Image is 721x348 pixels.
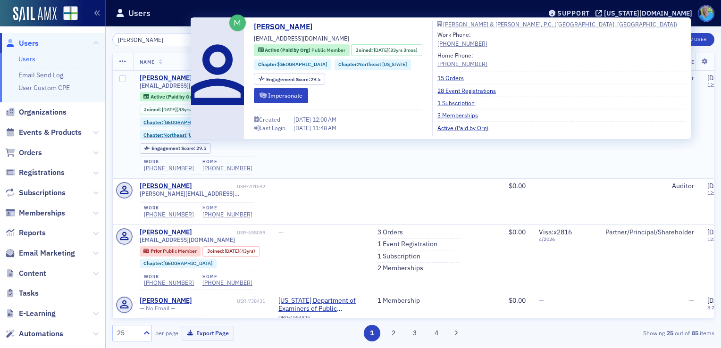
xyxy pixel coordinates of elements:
[258,46,345,54] a: Active (Paid by Org) Public Member
[18,71,63,79] a: Email Send Log
[557,9,590,17] div: Support
[407,325,423,341] button: 3
[665,329,675,337] strong: 25
[312,116,336,123] span: 12:00 AM
[437,99,482,107] a: 1 Subscription
[140,92,235,101] div: Active (Paid by Org): Active (Paid by Org): Public Member
[335,59,411,70] div: Chapter:
[254,21,319,33] a: [PERSON_NAME]
[5,107,67,117] a: Organizations
[5,268,46,279] a: Content
[258,61,327,68] a: Chapter:[GEOGRAPHIC_DATA]
[312,124,336,132] span: 11:48 AM
[278,297,364,313] a: [US_STATE] Department of Examiners of Public Accounts ([GEOGRAPHIC_DATA])
[437,86,503,94] a: 28 Event Registrations
[140,297,192,305] a: [PERSON_NAME]
[265,47,311,53] span: Active (Paid by Org)
[254,88,308,103] button: Impersonate
[258,61,278,67] span: Chapter :
[117,328,138,338] div: 25
[202,165,252,172] a: [PHONE_NUMBER]
[377,252,420,261] a: 1 Subscription
[595,10,696,17] button: [US_STATE][DOMAIN_NAME]
[19,268,46,279] span: Content
[144,274,194,280] div: work
[143,93,231,99] a: Active (Paid by Org) Public Member
[437,21,686,27] a: [PERSON_NAME] & [PERSON_NAME], P.C. ([GEOGRAPHIC_DATA], [GEOGRAPHIC_DATA])
[293,116,312,123] span: [DATE]
[19,248,75,258] span: Email Marketing
[151,145,196,151] span: Engagement Score :
[19,288,39,298] span: Tasks
[443,22,677,27] div: [PERSON_NAME] & [PERSON_NAME], P.C. ([GEOGRAPHIC_DATA], [GEOGRAPHIC_DATA])
[377,264,423,273] a: 2 Memberships
[604,9,692,17] div: [US_STATE][DOMAIN_NAME]
[509,296,526,305] span: $0.00
[5,248,75,258] a: Email Marketing
[202,246,260,257] div: Joined: 1982-07-27 00:00:00
[364,325,380,341] button: 1
[689,296,694,305] span: —
[5,167,65,178] a: Registrations
[143,132,163,138] span: Chapter :
[143,119,163,125] span: Chapter :
[278,228,284,236] span: —
[140,182,192,191] a: [PERSON_NAME]
[18,83,70,92] a: User Custom CPE
[374,46,388,53] span: [DATE]
[509,228,526,236] span: $0.00
[437,59,487,68] a: [PHONE_NUMBER]
[140,130,217,140] div: Chapter:
[140,305,176,312] span: — No Email —
[207,248,225,254] span: Joined :
[18,55,35,63] a: Users
[140,228,192,237] a: [PERSON_NAME]
[112,33,202,46] input: Search…
[144,159,194,165] div: work
[698,5,714,22] span: Profile
[63,6,78,21] img: SailAMX
[144,205,194,211] div: work
[143,260,212,266] a: Chapter:[GEOGRAPHIC_DATA]
[356,46,374,54] span: Joined :
[144,279,194,286] a: [PHONE_NUMBER]
[225,248,239,254] span: [DATE]
[143,132,212,138] a: Chapter:Northeast [US_STATE]
[19,208,65,218] span: Memberships
[437,51,487,68] div: Home Phone:
[377,297,420,305] a: 1 Membership
[140,105,210,115] div: Joined: 1992-05-19 00:00:00
[143,260,163,266] span: Chapter :
[260,125,285,131] div: Last Login
[151,93,197,100] span: Active (Paid by Org)
[377,182,383,190] span: —
[19,148,42,158] span: Orders
[437,39,487,47] div: [PHONE_NUMBER]
[539,236,592,242] span: 4 / 2026
[140,143,211,154] div: Engagement Score: 29.5
[539,296,544,305] span: —
[19,167,65,178] span: Registrations
[437,30,487,48] div: Work Phone:
[140,82,235,89] span: [EMAIL_ADDRESS][DOMAIN_NAME]
[690,329,700,337] strong: 85
[19,188,66,198] span: Subscriptions
[13,7,57,22] img: SailAMX
[144,165,194,172] div: [PHONE_NUMBER]
[202,274,252,280] div: home
[151,146,206,151] div: 29.5
[140,74,192,83] a: [PERSON_NAME]
[202,205,252,211] div: home
[155,329,178,337] label: per page
[428,325,444,341] button: 4
[5,38,39,49] a: Users
[254,34,349,42] span: [EMAIL_ADDRESS][DOMAIN_NAME]
[377,228,403,237] a: 3 Orders
[193,230,265,236] div: USR-658059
